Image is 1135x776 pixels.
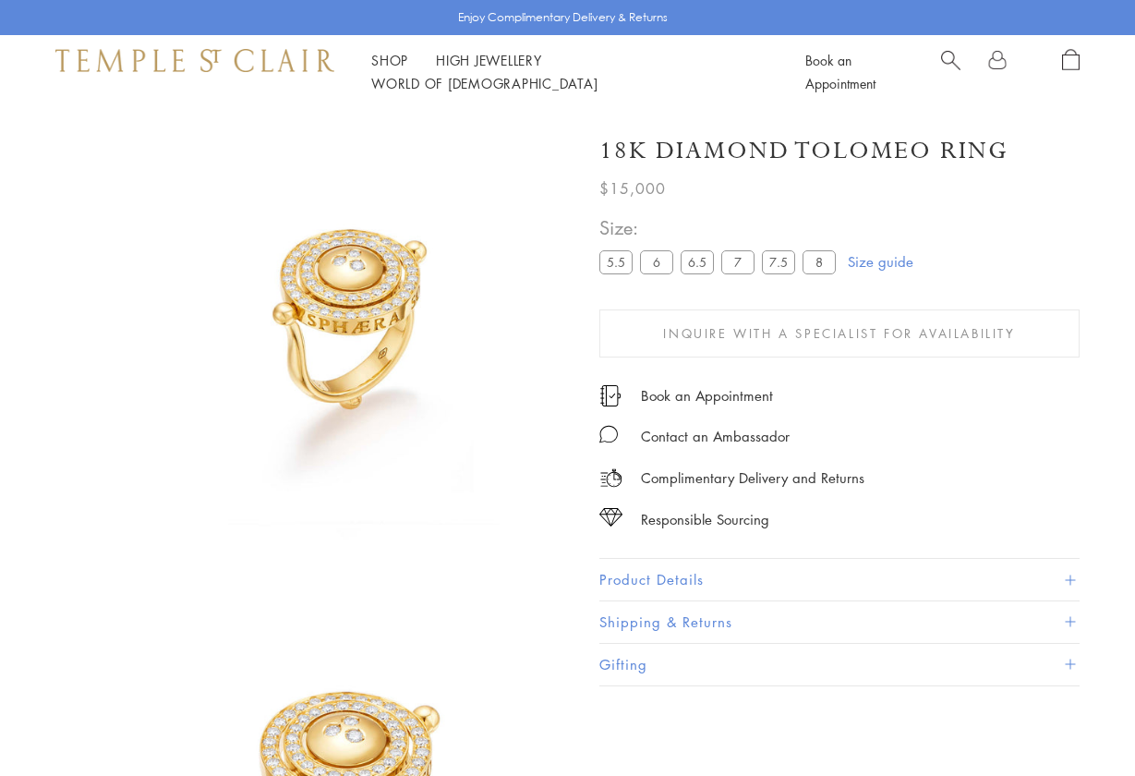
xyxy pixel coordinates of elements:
[599,559,1080,600] button: Product Details
[599,467,622,490] img: icon_delivery.svg
[681,250,714,273] label: 6.5
[1043,689,1117,758] iframe: Gorgias live chat messenger
[599,212,843,243] span: Size:
[599,309,1080,358] button: Inquire With A Specialist for Availability
[762,250,795,273] label: 7.5
[458,8,668,27] p: Enjoy Complimentary Delivery & Returns
[641,467,864,490] p: Complimentary Delivery and Returns
[641,508,769,531] div: Responsible Sourcing
[663,323,1015,344] span: Inquire With A Specialist for Availability
[599,385,622,406] img: icon_appointment.svg
[599,425,618,443] img: MessageIcon-01_2.svg
[803,250,836,273] label: 8
[848,252,913,271] a: Size guide
[371,74,598,92] a: World of [DEMOGRAPHIC_DATA]World of [DEMOGRAPHIC_DATA]
[120,109,572,561] img: 18K Diamond Tolomeo Ring
[641,385,773,406] a: Book an Appointment
[599,135,1008,167] h1: 18K Diamond Tolomeo Ring
[55,49,334,71] img: Temple St. Clair
[640,250,673,273] label: 6
[599,250,633,273] label: 5.5
[805,51,875,92] a: Book an Appointment
[599,176,666,200] span: $15,000
[436,51,542,69] a: High JewelleryHigh Jewellery
[599,601,1080,643] button: Shipping & Returns
[1062,49,1080,95] a: Open Shopping Bag
[599,644,1080,685] button: Gifting
[371,49,764,95] nav: Main navigation
[721,250,755,273] label: 7
[599,508,622,527] img: icon_sourcing.svg
[941,49,960,95] a: Search
[371,51,408,69] a: ShopShop
[641,425,790,448] div: Contact an Ambassador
